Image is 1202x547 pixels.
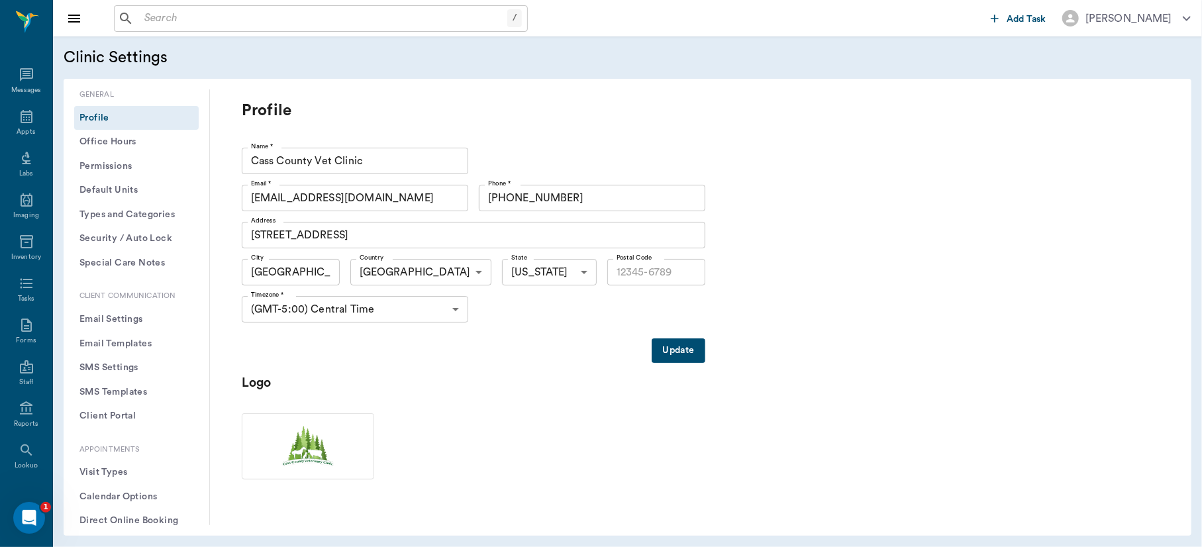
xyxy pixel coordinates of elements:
label: Name * [251,142,274,151]
p: Profile [242,100,772,121]
button: Default Units [74,178,199,203]
div: Imaging [13,211,39,221]
p: Appointments [74,444,199,456]
p: Logo [242,373,374,393]
label: City [251,253,264,262]
div: Appts [17,127,35,137]
label: Email * [251,179,272,188]
button: Direct Online Booking [74,509,199,533]
label: Address [251,216,275,225]
h5: Clinic Settings [64,47,411,68]
div: [PERSON_NAME] [1085,11,1172,26]
button: Office Hours [74,130,199,154]
p: General [74,89,199,101]
div: / [507,9,522,27]
label: State [511,253,527,262]
div: Forms [16,336,36,346]
label: Country [360,253,384,262]
div: Staff [19,377,33,387]
button: Permissions [74,154,199,179]
div: Inventory [11,252,41,262]
div: Tasks [18,294,34,304]
button: Special Care Notes [74,251,199,275]
div: Reports [14,419,38,429]
input: Search [139,9,507,28]
label: Postal Code [617,253,652,262]
button: [PERSON_NAME] [1052,6,1201,30]
button: Security / Auto Lock [74,226,199,251]
button: Email Templates [74,332,199,356]
div: (GMT-5:00) Central Time [242,296,468,323]
button: Client Portal [74,404,199,428]
button: Calendar Options [74,485,199,509]
p: Client Communication [74,291,199,302]
button: Update [652,338,705,363]
button: SMS Settings [74,356,199,380]
div: Messages [11,85,42,95]
div: Lookup [15,461,38,471]
button: Profile [74,106,199,130]
button: Close drawer [61,5,87,32]
span: 1 [40,502,51,513]
iframe: Intercom live chat [13,502,45,534]
button: Visit Types [74,460,199,485]
button: Add Task [985,6,1052,30]
div: [US_STATE] [502,259,597,285]
button: SMS Templates [74,380,199,405]
button: Email Settings [74,307,199,332]
label: Timezone * [251,290,284,299]
div: [GEOGRAPHIC_DATA] [350,259,492,285]
button: Types and Categories [74,203,199,227]
input: 12345-6789 [607,259,705,285]
label: Phone * [488,179,511,188]
div: Labs [19,169,33,179]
